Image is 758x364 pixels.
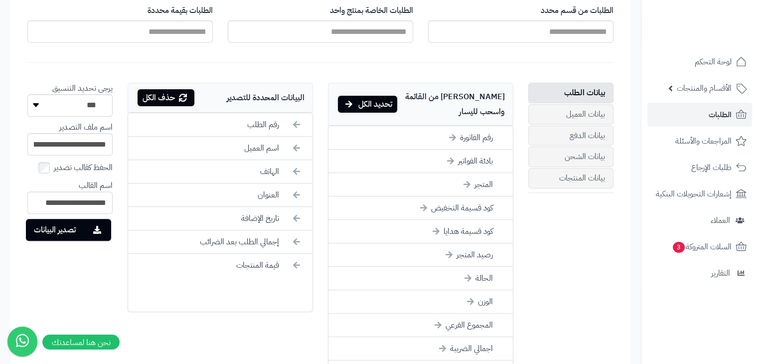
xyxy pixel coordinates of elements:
[328,173,513,196] li: المتجر
[711,213,730,227] span: العملاء
[528,83,613,103] a: بيانات الطلب
[647,129,752,153] a: المراجعات والأسئلة
[338,96,397,113] div: تحديد الكل
[328,196,513,220] li: كود قسيمة التخفيض
[128,183,312,207] li: العنوان
[528,147,613,167] a: بيانات الشحن
[528,126,613,146] a: بيانات الدفع
[528,104,613,125] a: بيانات العميل
[128,160,312,183] li: الهاتف
[673,242,685,253] span: 3
[528,168,613,188] a: بيانات المنتجات
[656,187,732,201] span: إشعارات التحويلات البنكية
[672,240,732,254] span: السلات المتروكة
[428,5,613,16] label: الطلبات من قسم محدد
[328,126,513,150] li: رقم الفاتورة
[647,208,752,232] a: العملاء
[27,161,113,175] li: الحفظ كقالب تصدير
[328,337,513,361] li: اجمالي الضريبة
[27,5,213,16] label: الطلبات بقيمة محددة
[128,230,312,254] li: إجمالي الطلب بعد الضرائب
[128,254,312,277] li: قيمة المنتجات
[677,81,732,95] span: الأقسام والمنتجات
[128,137,312,160] li: اسم العميل
[128,113,312,137] li: رقم الطلب
[27,122,113,156] li: اسم ملف التصدير
[647,235,752,259] a: السلات المتروكة3
[328,290,513,314] li: الوزن
[228,5,413,16] label: الطلبات الخاصة بمنتج واحد
[675,134,732,148] span: المراجعات والأسئلة
[328,267,513,290] li: الحالة
[647,103,752,127] a: الطلبات
[328,83,513,126] div: [PERSON_NAME] من القائمة واسحب لليسار
[328,243,513,267] li: رصيد المتجر
[138,89,194,106] div: حذف الكل
[328,220,513,243] li: كود قسيمة هدايا
[647,50,752,74] a: لوحة التحكم
[711,266,730,280] span: التقارير
[27,83,113,117] li: يرجى تحديد التنسيق
[647,261,752,285] a: التقارير
[26,219,111,241] button: تصدير البيانات
[27,180,113,214] li: اسم القالب
[128,207,312,230] li: تاريخ الإضافة
[128,83,313,113] div: البيانات المحددة للتصدير
[328,150,513,173] li: بادئة الفواتير
[709,108,732,122] span: الطلبات
[695,55,732,69] span: لوحة التحكم
[647,156,752,180] a: طلبات الإرجاع
[647,182,752,206] a: إشعارات التحويلات البنكية
[691,161,732,175] span: طلبات الإرجاع
[328,314,513,337] li: المجموع الفرعي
